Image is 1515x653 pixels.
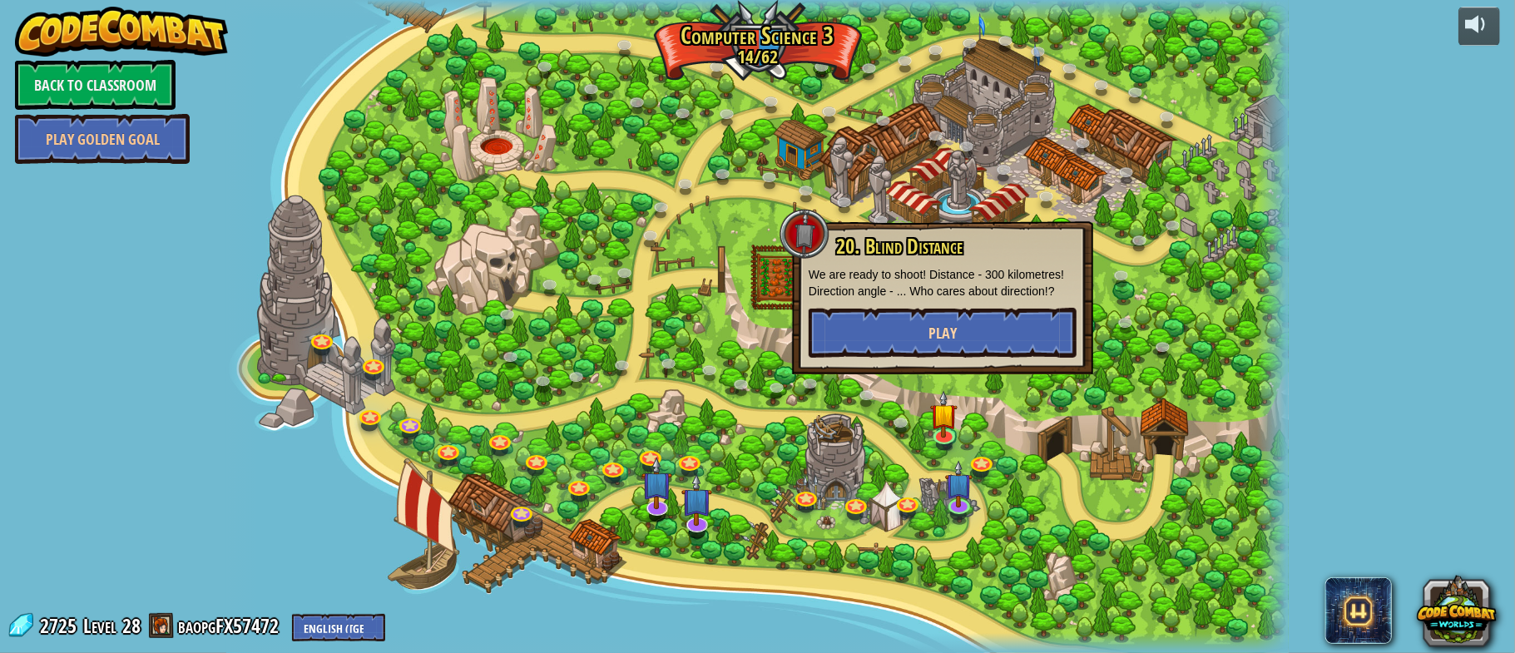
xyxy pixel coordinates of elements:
img: CodeCombat - Learn how to code by playing a game [15,7,228,57]
button: Play [809,308,1077,358]
p: We are ready to shoot! Distance - 300 kilometres! Direction angle - ... Who cares about direction!? [809,266,1077,299]
span: 28 [122,612,141,639]
span: 20. Blind Distance [836,232,963,260]
img: level-banner-unstarted-subscriber.png [681,473,712,526]
img: level-banner-unstarted-subscriber.png [945,460,973,507]
a: Back to Classroom [15,60,176,110]
span: Level [83,612,116,640]
img: level-banner-started.png [931,391,958,438]
span: 2725 [40,612,82,639]
img: level-banner-unstarted-subscriber.png [642,458,673,510]
button: Adjust volume [1458,7,1500,46]
a: Play Golden Goal [15,114,190,164]
a: baopgFX57472 [178,612,284,639]
span: Play [928,323,957,344]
